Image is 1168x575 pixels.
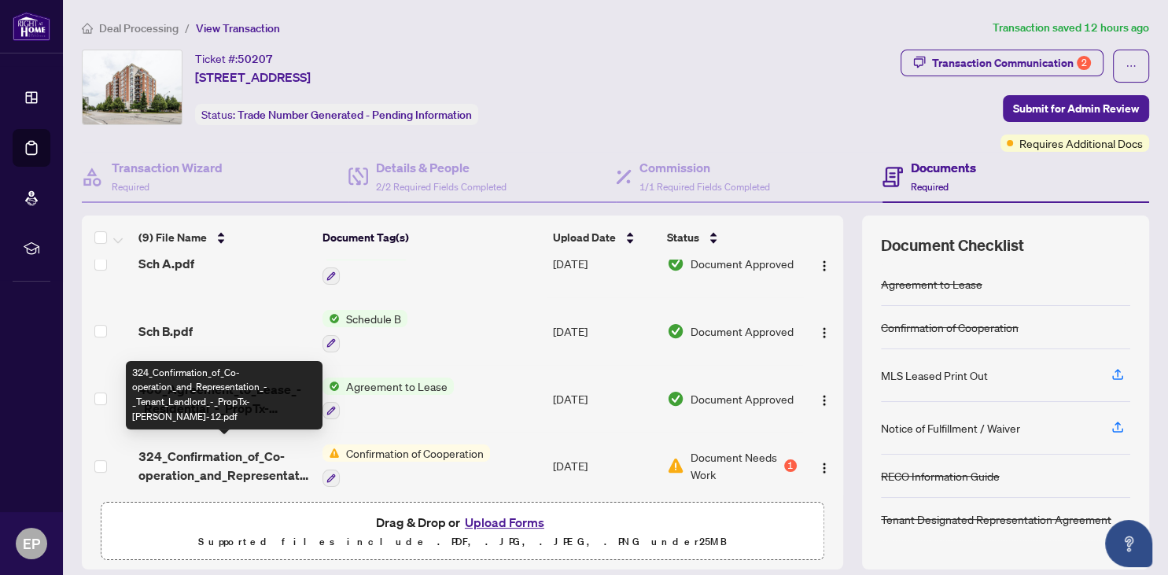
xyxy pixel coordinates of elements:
img: Status Icon [322,310,340,327]
span: Document Checklist [881,234,1024,256]
span: View Transaction [196,21,280,35]
div: Notice of Fulfillment / Waiver [881,419,1020,437]
li: / [185,19,190,37]
td: [DATE] [547,365,661,433]
span: 324_Confirmation_of_Co-operation_and_Representation_-_Tenant_Landlord_-_PropTx-[PERSON_NAME]-12.pdf [138,447,310,485]
div: 1 [784,459,797,472]
span: Document Approved [691,255,794,272]
div: 324_Confirmation_of_Co-operation_and_Representation_-_Tenant_Landlord_-_PropTx-[PERSON_NAME]-12.pdf [126,361,322,429]
img: Logo [818,260,831,272]
div: MLS Leased Print Out [881,367,988,384]
span: Document Approved [691,323,794,340]
img: Logo [818,394,831,407]
button: Status IconConfirmation of Cooperation [322,444,490,487]
div: Tenant Designated Representation Agreement [881,510,1111,528]
button: Submit for Admin Review [1003,95,1149,122]
h4: Commission [639,158,770,177]
button: Transaction Communication2 [901,50,1104,76]
div: Status: [195,104,478,125]
th: Status [661,216,803,260]
span: Sch B.pdf [138,322,193,341]
img: Document Status [667,255,684,272]
span: 50207 [238,52,273,66]
img: Document Status [667,390,684,407]
span: Requires Additional Docs [1019,135,1143,152]
span: Submit for Admin Review [1013,96,1139,121]
div: Agreement to Lease [881,275,982,293]
span: (9) File Name [138,229,207,246]
div: Transaction Communication [932,50,1091,76]
div: Ticket #: [195,50,273,68]
div: 2 [1077,56,1091,70]
span: Status [667,229,699,246]
button: Logo [812,319,837,344]
h4: Transaction Wizard [112,158,223,177]
td: [DATE] [547,432,661,499]
span: Agreement to Lease [340,378,454,395]
span: Deal Processing [99,21,179,35]
span: Confirmation of Cooperation [340,444,490,462]
span: Upload Date [553,229,616,246]
button: Upload Forms [460,512,549,533]
span: Document Approved [691,390,794,407]
span: 2/2 Required Fields Completed [376,181,507,193]
p: Supported files include .PDF, .JPG, .JPEG, .PNG under 25 MB [111,533,814,551]
span: Required [112,181,149,193]
button: Logo [812,386,837,411]
img: Status Icon [322,444,340,462]
span: [STREET_ADDRESS] [195,68,311,87]
button: Status IconSchedule(s) [322,243,410,286]
span: Drag & Drop orUpload FormsSupported files include .PDF, .JPG, .JPEG, .PNG under25MB [101,503,823,561]
img: logo [13,12,50,41]
span: ellipsis [1126,61,1137,72]
img: Logo [818,326,831,339]
span: Required [911,181,949,193]
img: Document Status [667,323,684,340]
img: Document Status [667,457,684,474]
span: home [82,23,93,34]
th: Upload Date [547,216,661,260]
button: Status IconAgreement to Lease [322,378,454,420]
span: EP [23,533,40,555]
span: Sch A.pdf [138,254,194,273]
img: Status Icon [322,378,340,395]
article: Transaction saved 12 hours ago [993,19,1149,37]
span: Drag & Drop or [376,512,549,533]
td: [DATE] [547,297,661,365]
td: [DATE] [547,230,661,298]
span: Document Needs Work [691,448,781,483]
h4: Documents [911,158,976,177]
span: Trade Number Generated - Pending Information [238,108,472,122]
img: IMG-N12277764_1.jpg [83,50,182,124]
img: Logo [818,462,831,474]
h4: Details & People [376,158,507,177]
span: 1/1 Required Fields Completed [639,181,770,193]
th: (9) File Name [132,216,316,260]
button: Status IconSchedule B [322,310,407,352]
span: Schedule B [340,310,407,327]
button: Logo [812,453,837,478]
th: Document Tag(s) [316,216,547,260]
button: Logo [812,251,837,276]
div: RECO Information Guide [881,467,1000,485]
div: Confirmation of Cooperation [881,319,1019,336]
button: Open asap [1105,520,1152,567]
